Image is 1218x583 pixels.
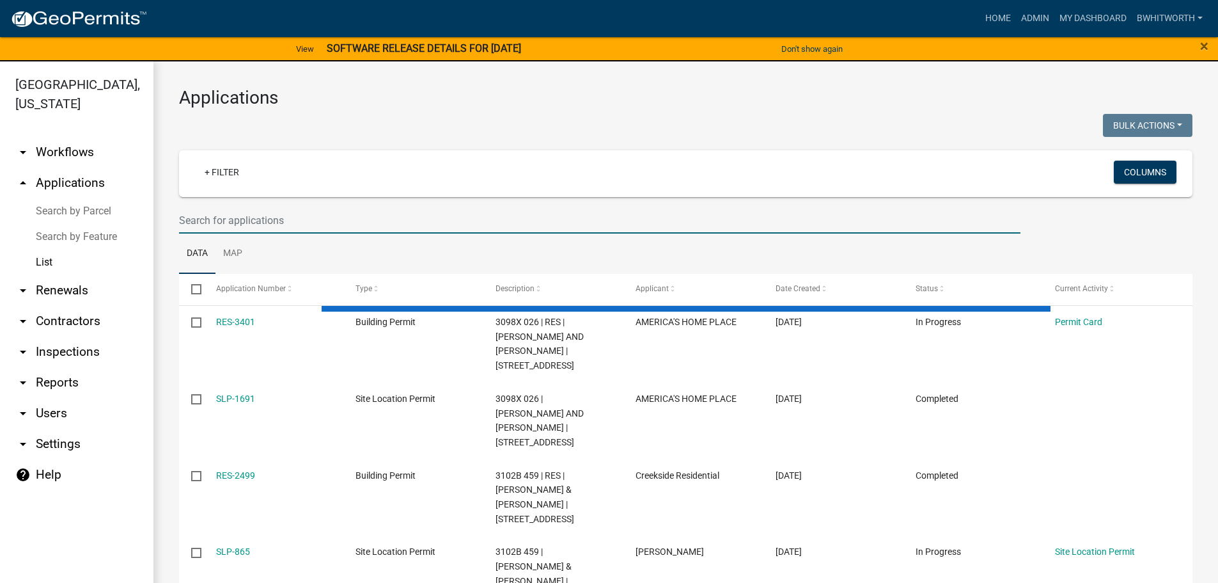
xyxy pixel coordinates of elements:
[194,161,249,184] a: + Filter
[15,314,31,329] i: arrow_drop_down
[179,274,203,305] datatable-header-cell: Select
[916,547,961,557] span: In Progress
[15,436,31,452] i: arrow_drop_down
[355,317,416,327] span: Building Permit
[776,547,802,557] span: 06/13/2024
[636,317,737,327] span: AMERICA'S HOME PLACE
[916,394,958,404] span: Completed
[15,375,31,390] i: arrow_drop_down
[916,317,961,327] span: In Progress
[343,274,483,305] datatable-header-cell: Type
[776,394,802,404] span: 08/06/2025
[1016,6,1054,31] a: Admin
[1103,114,1192,137] button: Bulk Actions
[179,234,215,275] a: Data
[623,274,763,305] datatable-header-cell: Applicant
[1043,274,1183,305] datatable-header-cell: Current Activity
[179,207,1020,234] input: Search for applications
[916,470,958,481] span: Completed
[636,394,737,404] span: AMERICA'S HOME PLACE
[215,234,250,275] a: Map
[496,470,574,524] span: 3102B 459 | RES | DAVID PALUCH & DANETTEE HAAS | 2970 TWISTED OAK RD
[216,470,255,481] a: RES-2499
[355,394,435,404] span: Site Location Permit
[216,547,250,557] a: SLP-865
[776,470,802,481] span: 07/09/2024
[15,145,31,160] i: arrow_drop_down
[1055,317,1102,327] a: Permit Card
[15,344,31,360] i: arrow_drop_down
[1200,37,1208,55] span: ×
[355,547,435,557] span: Site Location Permit
[15,467,31,483] i: help
[1200,38,1208,54] button: Close
[291,38,319,60] a: View
[216,394,255,404] a: SLP-1691
[1114,161,1176,184] button: Columns
[636,284,669,293] span: Applicant
[179,87,1192,109] h3: Applications
[1132,6,1208,31] a: BWhitworth
[496,394,584,447] span: 3098X 026 | DAVID AND ELEANOR DANE | 125 RIDGEMONT LN
[15,175,31,191] i: arrow_drop_up
[483,274,623,305] datatable-header-cell: Description
[496,284,535,293] span: Description
[763,274,903,305] datatable-header-cell: Date Created
[903,274,1043,305] datatable-header-cell: Status
[636,470,719,481] span: Creekside Residential
[496,317,584,371] span: 3098X 026 | RES | DAVID AND ELEANOR DANE | 125 RIDGEMONT LN
[636,547,704,557] span: BRANDON TEETERS
[216,284,286,293] span: Application Number
[216,317,255,327] a: RES-3401
[1055,284,1108,293] span: Current Activity
[327,42,521,54] strong: SOFTWARE RELEASE DETAILS FOR [DATE]
[203,274,343,305] datatable-header-cell: Application Number
[776,317,802,327] span: 08/20/2025
[355,284,372,293] span: Type
[15,283,31,298] i: arrow_drop_down
[776,284,820,293] span: Date Created
[1055,547,1135,557] a: Site Location Permit
[15,406,31,421] i: arrow_drop_down
[355,470,416,481] span: Building Permit
[916,284,938,293] span: Status
[1054,6,1132,31] a: My Dashboard
[980,6,1016,31] a: Home
[776,38,848,60] button: Don't show again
